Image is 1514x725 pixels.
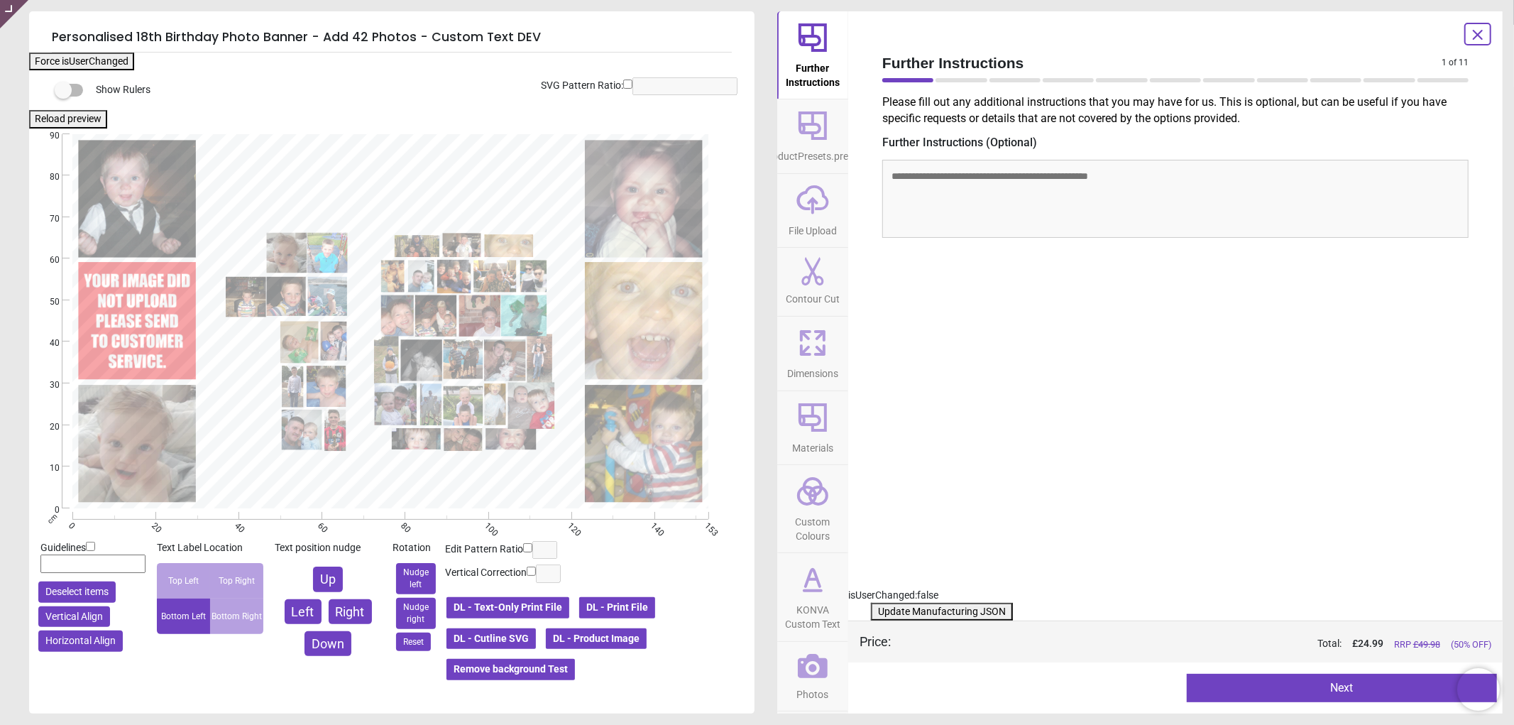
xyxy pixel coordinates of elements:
button: Vertical Align [38,606,110,628]
button: Custom Colours [777,465,848,552]
button: DL - Print File [578,596,657,620]
div: Price : [860,633,891,650]
div: Top Left [157,563,210,599]
p: Please fill out any additional instructions that you may have for us. This is optional, but can b... [882,94,1480,126]
button: Nudge right [396,598,436,629]
button: Next [1187,674,1497,702]
span: 1 of 11 [1442,57,1469,69]
span: productPresets.preset [764,143,862,164]
span: Guidelines [40,542,86,553]
iframe: Brevo live chat [1457,668,1500,711]
span: KONVA Custom Text [779,596,847,631]
span: Photos [797,681,829,702]
div: Text Label Location [157,541,263,555]
button: Contour Cut [777,248,848,316]
label: Vertical Correction [445,566,527,580]
button: Materials [777,391,848,465]
button: Force isUserChanged [29,53,134,71]
button: DL - Text-Only Print File [445,596,571,620]
button: Remove background Test [445,658,576,682]
button: Photos [777,642,848,712]
button: Horizontal Align [38,631,123,652]
h5: Personalised 18th Birthday Photo Banner - Add 42 Photos - Custom Text DEV [52,23,732,53]
label: Further Instructions (Optional) [882,135,1469,151]
span: File Upload [789,217,837,239]
button: DL - Cutline SVG [445,627,537,651]
button: Reload preview [29,110,107,129]
button: productPresets.preset [777,99,848,173]
button: Nudge left [396,563,436,594]
button: Dimensions [777,317,848,391]
span: Materials [792,435,833,456]
button: DL - Product Image [544,627,648,651]
div: Text position nudge [275,541,381,555]
span: Custom Colours [779,508,847,543]
button: Up [313,567,343,592]
div: isUserChanged: false [848,589,1503,603]
div: Show Rulers [63,82,755,99]
span: £ 49.98 [1413,639,1440,650]
div: Bottom Right [210,599,263,634]
button: Right [329,599,372,624]
span: (50% OFF) [1451,638,1491,651]
span: 24.99 [1358,638,1383,649]
button: Left [285,599,322,624]
button: Further Instructions [777,11,848,99]
button: KONVA Custom Text [777,553,848,640]
label: Edit Pattern Ratio [445,543,523,557]
label: SVG Pattern Ratio: [541,79,623,93]
span: Further Instructions [779,55,847,89]
button: Deselect items [38,582,116,603]
button: Down [305,631,351,656]
div: Bottom Left [157,599,210,634]
button: Reset [396,633,431,652]
button: File Upload [777,174,848,248]
div: Total: [912,637,1491,651]
span: Further Instructions [882,53,1442,73]
span: RRP [1394,638,1440,651]
span: Contour Cut [786,285,840,307]
span: £ [1352,637,1383,651]
span: Dimensions [787,360,838,381]
div: Rotation [393,541,439,555]
span: 90 [33,130,60,142]
div: Top Right [210,563,263,599]
button: Update Manufacturing JSON [871,603,1013,621]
